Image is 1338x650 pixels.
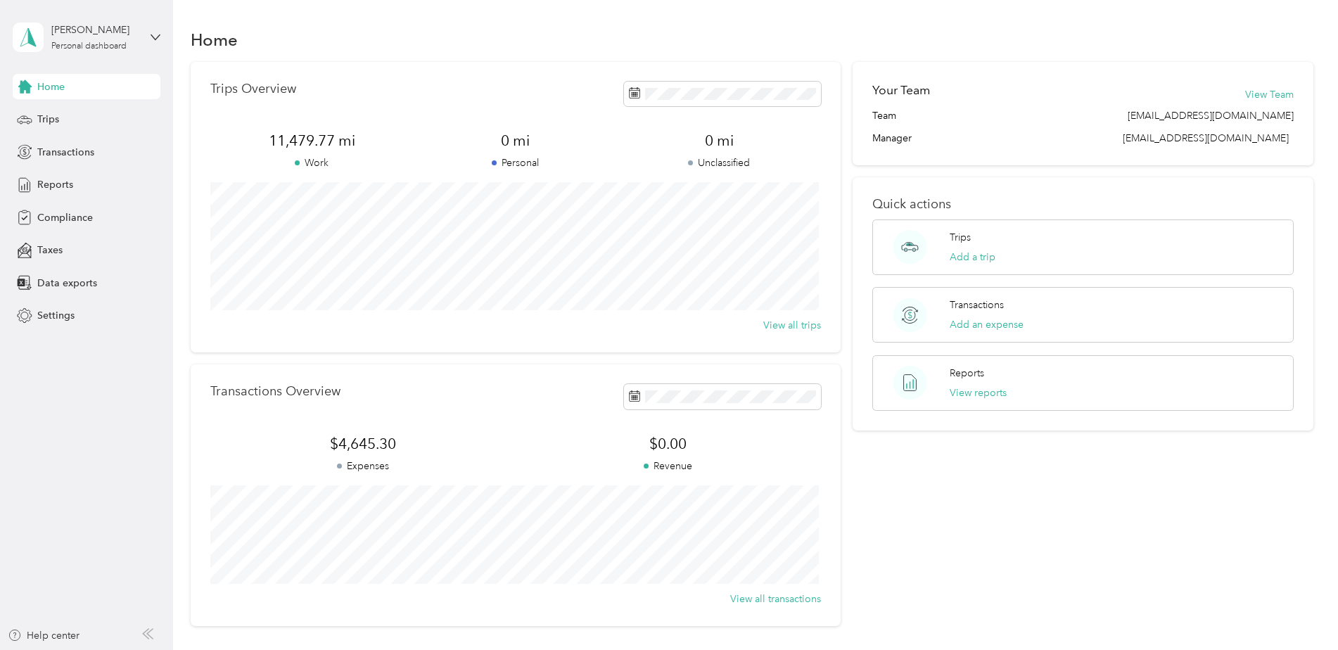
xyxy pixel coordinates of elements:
button: Help center [8,628,79,643]
span: 0 mi [414,131,617,151]
p: Transactions Overview [210,384,340,399]
span: 11,479.77 mi [210,131,414,151]
button: Add an expense [950,317,1024,332]
span: Home [37,79,65,94]
p: Expenses [210,459,516,473]
span: Compliance [37,210,93,225]
span: Team [872,108,896,123]
p: Personal [414,155,617,170]
span: Reports [37,177,73,192]
span: Transactions [37,145,94,160]
button: Add a trip [950,250,995,265]
button: View reports [950,385,1007,400]
p: Reports [950,366,984,381]
h1: Home [191,32,238,47]
p: Work [210,155,414,170]
p: Trips [950,230,971,245]
button: View all transactions [730,592,821,606]
span: $0.00 [516,434,821,454]
span: Trips [37,112,59,127]
p: Unclassified [618,155,821,170]
span: [EMAIL_ADDRESS][DOMAIN_NAME] [1128,108,1294,123]
button: View all trips [763,318,821,333]
div: [PERSON_NAME] [51,23,139,37]
h2: Your Team [872,82,930,99]
iframe: Everlance-gr Chat Button Frame [1259,571,1338,650]
p: Transactions [950,298,1004,312]
div: Personal dashboard [51,42,127,51]
span: Settings [37,308,75,323]
p: Quick actions [872,197,1294,212]
span: [EMAIL_ADDRESS][DOMAIN_NAME] [1123,132,1289,144]
button: View Team [1245,87,1294,102]
span: Data exports [37,276,97,291]
p: Trips Overview [210,82,296,96]
span: Manager [872,131,912,146]
p: Revenue [516,459,821,473]
span: Taxes [37,243,63,257]
span: $4,645.30 [210,434,516,454]
span: 0 mi [618,131,821,151]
